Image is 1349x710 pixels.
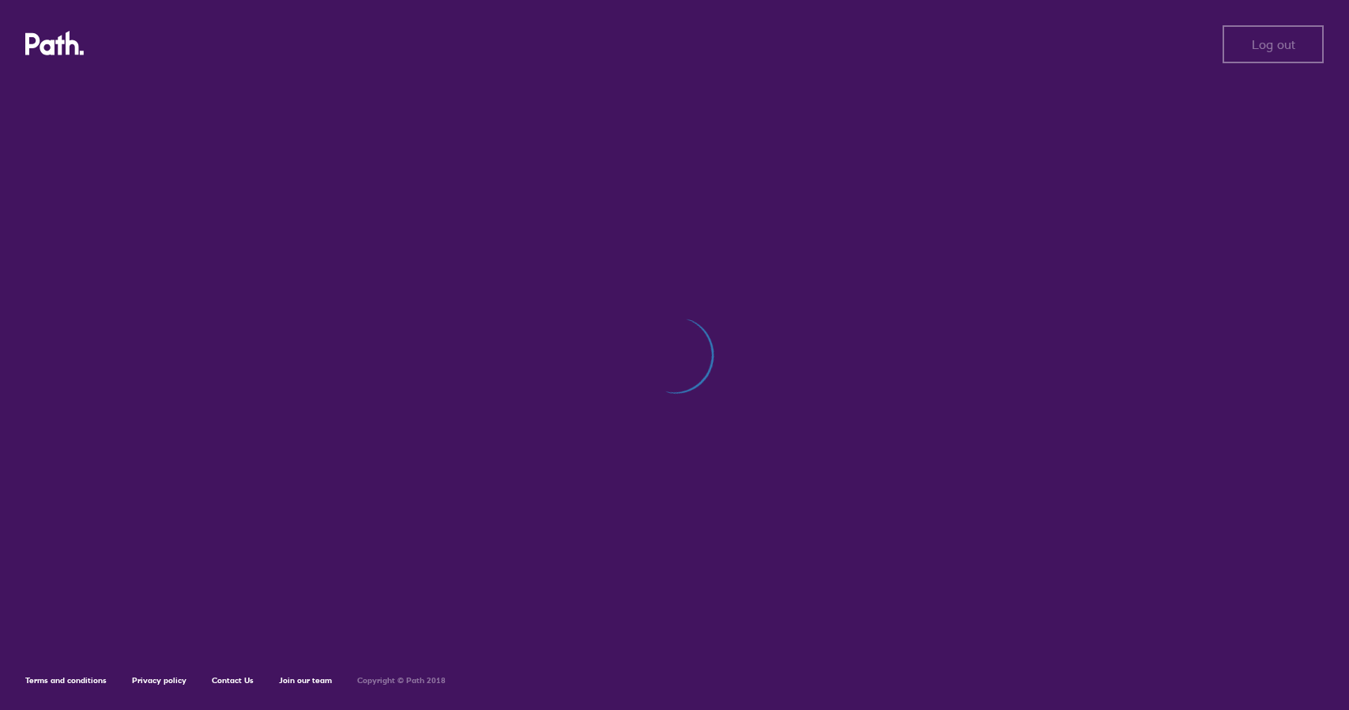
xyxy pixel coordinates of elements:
[212,675,254,685] a: Contact Us
[1252,37,1295,51] span: Log out
[132,675,187,685] a: Privacy policy
[279,675,332,685] a: Join our team
[1223,25,1324,63] button: Log out
[25,675,107,685] a: Terms and conditions
[357,676,446,685] h6: Copyright © Path 2018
